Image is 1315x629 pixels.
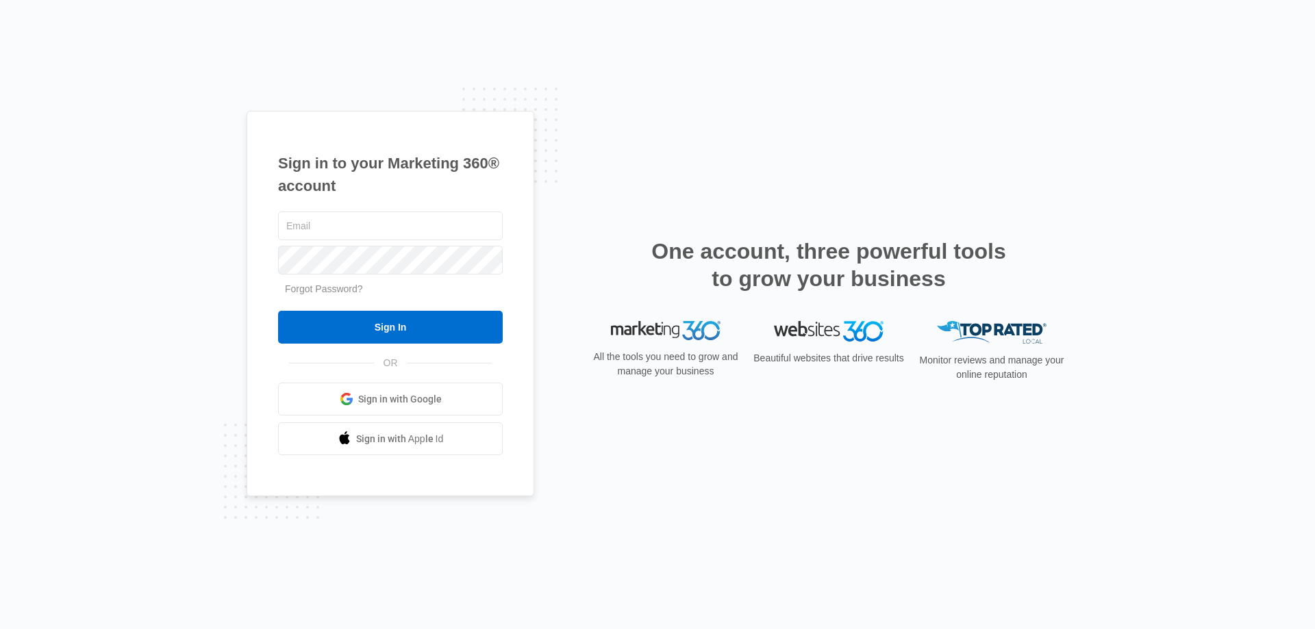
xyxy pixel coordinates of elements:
[774,321,884,341] img: Websites 360
[358,392,442,407] span: Sign in with Google
[374,356,408,370] span: OR
[589,350,742,378] p: All the tools you need to grow and manage your business
[285,283,363,294] a: Forgot Password?
[647,238,1010,292] h2: One account, three powerful tools to grow your business
[278,311,503,344] input: Sign In
[278,211,503,240] input: Email
[611,321,721,340] img: Marketing 360
[278,422,503,455] a: Sign in with Apple Id
[915,353,1068,382] p: Monitor reviews and manage your online reputation
[356,432,444,446] span: Sign in with Apple Id
[278,383,503,415] a: Sign in with Google
[752,351,905,365] p: Beautiful websites that drive results
[937,321,1047,344] img: Top Rated Local
[278,152,503,197] h1: Sign in to your Marketing 360® account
